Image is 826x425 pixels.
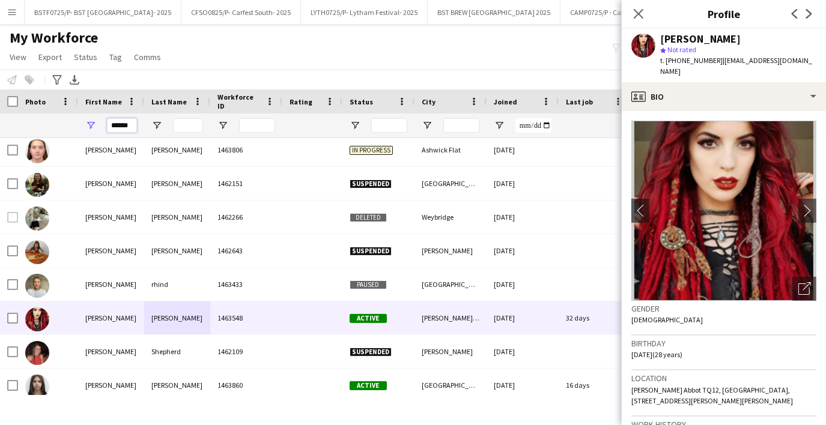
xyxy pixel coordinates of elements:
span: In progress [350,146,393,155]
div: Weybridge [415,200,487,234]
div: [GEOGRAPHIC_DATA] [415,268,487,301]
span: Suspended [350,348,392,357]
div: [DATE] [487,369,559,402]
a: Tag [105,49,127,65]
img: Olivia Paton [25,240,49,264]
span: t. [PHONE_NUMBER] [660,56,723,65]
div: Shepherd [144,335,210,368]
input: City Filter Input [443,118,479,133]
button: Open Filter Menu [85,120,96,131]
div: [PERSON_NAME] [78,268,144,301]
app-action-btn: Advanced filters [50,73,64,87]
span: [DEMOGRAPHIC_DATA] [631,315,703,324]
span: Active [350,381,387,390]
div: [PERSON_NAME] [144,133,210,166]
img: Olivia Shepherd [25,341,49,365]
div: [PERSON_NAME] [78,200,144,234]
img: Crew avatar or photo [631,121,816,301]
input: Row Selection is disabled for this row (unchecked) [7,212,18,223]
span: My Workforce [10,29,98,47]
span: Paused [350,280,387,289]
div: 32 days [559,301,631,334]
button: LYTH0725/P- Lytham Festival- 2025 [301,1,428,24]
span: [DATE] (28 years) [631,350,682,359]
div: [PERSON_NAME] [78,167,144,200]
a: View [5,49,31,65]
input: Workforce ID Filter Input [239,118,275,133]
span: Rating [290,97,312,106]
button: Open Filter Menu [422,120,433,131]
div: [PERSON_NAME] [78,133,144,166]
span: Deleted [350,213,387,222]
span: Photo [25,97,46,106]
div: [PERSON_NAME] [144,369,210,402]
div: [PERSON_NAME] [78,369,144,402]
div: [PERSON_NAME] [144,301,210,334]
span: Comms [134,52,161,62]
div: 1463433 [210,268,282,301]
div: [PERSON_NAME] [415,335,487,368]
img: Olivia Jackson [25,139,49,163]
button: BSTF0725/P- BST [GEOGRAPHIC_DATA]- 2025 [25,1,181,24]
div: 1463806 [210,133,282,166]
button: Open Filter Menu [494,120,505,131]
h3: Birthday [631,338,816,349]
a: Export [34,49,67,65]
div: Ashwick Flat [415,133,487,166]
img: Olivia Shaw [25,307,49,331]
span: Tag [109,52,122,62]
button: CFSO0825/P- Carfest South- 2025 [181,1,301,24]
h3: Location [631,373,816,384]
h3: Profile [622,6,826,22]
div: [DATE] [487,200,559,234]
div: [PERSON_NAME] [78,335,144,368]
input: Joined Filter Input [515,118,551,133]
div: 16 days [559,369,631,402]
span: Joined [494,97,517,106]
span: Status [350,97,373,106]
span: Not rated [667,45,696,54]
button: Open Filter Menu [151,120,162,131]
input: First Name Filter Input [107,118,137,133]
img: Olivia Murray [25,206,49,231]
div: [PERSON_NAME] Abbot [415,301,487,334]
a: Comms [129,49,166,65]
span: Status [74,52,97,62]
button: BST BREW [GEOGRAPHIC_DATA] 2025 [428,1,560,24]
span: Active [350,314,387,323]
span: | [EMAIL_ADDRESS][DOMAIN_NAME] [660,56,812,76]
span: Export [38,52,62,62]
span: First Name [85,97,122,106]
app-action-btn: Export XLSX [67,73,82,87]
div: 1463860 [210,369,282,402]
div: [DATE] [487,335,559,368]
h3: Gender [631,303,816,314]
div: [GEOGRAPHIC_DATA] [415,369,487,402]
button: CAMP0725/P - Camp Bestival Dorset 2025 [560,1,704,24]
div: [GEOGRAPHIC_DATA] [415,167,487,200]
div: [DATE] [487,234,559,267]
div: [PERSON_NAME] [415,234,487,267]
input: Last Name Filter Input [173,118,203,133]
div: 1462109 [210,335,282,368]
img: Olivia Jones [25,173,49,197]
button: Open Filter Menu [350,120,360,131]
span: Workforce ID [217,92,261,110]
div: [PERSON_NAME] [660,34,741,44]
div: rhind [144,268,210,301]
div: Open photos pop-in [792,277,816,301]
div: [PERSON_NAME] [78,234,144,267]
div: 1462643 [210,234,282,267]
div: [PERSON_NAME] [78,301,144,334]
div: 1463548 [210,301,282,334]
span: [PERSON_NAME] Abbot TQ12, [GEOGRAPHIC_DATA], [STREET_ADDRESS][PERSON_NAME][PERSON_NAME] [631,385,793,405]
span: View [10,52,26,62]
div: [DATE] [487,133,559,166]
img: Olivia Vieira [25,375,49,399]
div: Bio [622,82,826,111]
div: [PERSON_NAME] [144,200,210,234]
div: [DATE] [487,301,559,334]
div: [DATE] [487,167,559,200]
span: Last Name [151,97,187,106]
a: Status [69,49,102,65]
